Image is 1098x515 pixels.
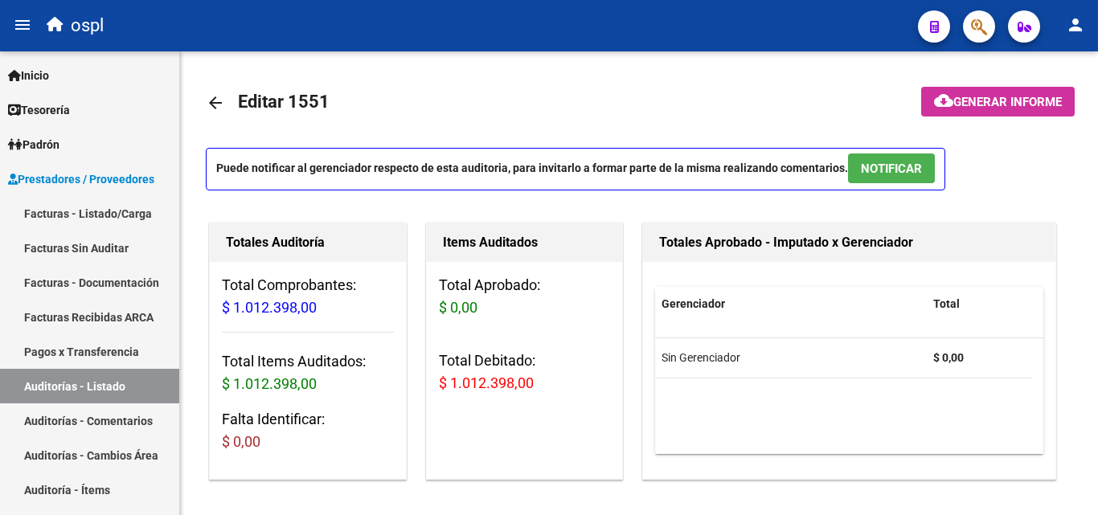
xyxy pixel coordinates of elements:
[8,67,49,84] span: Inicio
[953,95,1062,109] span: Generar informe
[13,15,32,35] mat-icon: menu
[934,91,953,110] mat-icon: cloud_download
[8,101,70,119] span: Tesorería
[222,433,260,450] span: $ 0,00
[933,351,964,364] strong: $ 0,00
[8,136,59,153] span: Padrón
[921,87,1075,116] button: Generar informe
[1066,15,1085,35] mat-icon: person
[927,287,1031,321] datatable-header-cell: Total
[222,375,317,392] span: $ 1.012.398,00
[443,230,607,255] h1: Items Auditados
[206,93,225,112] mat-icon: arrow_back
[662,351,740,364] span: Sin Gerenciador
[222,408,394,453] h3: Falta Identificar:
[206,148,945,190] p: Puede notificar al gerenciador respecto de esta auditoria, para invitarlo a formar parte de la mi...
[222,350,394,395] h3: Total Items Auditados:
[848,153,935,183] button: NOTIFICAR
[655,287,927,321] datatable-header-cell: Gerenciador
[659,230,1039,255] h1: Totales Aprobado - Imputado x Gerenciador
[439,374,534,391] span: $ 1.012.398,00
[439,299,477,316] span: $ 0,00
[8,170,154,188] span: Prestadores / Proveedores
[439,274,611,319] h3: Total Aprobado:
[1043,460,1082,499] iframe: Intercom live chat
[222,274,394,319] h3: Total Comprobantes:
[222,299,317,316] span: $ 1.012.398,00
[662,297,725,310] span: Gerenciador
[439,349,611,394] h3: Total Debitado:
[226,230,390,255] h1: Totales Auditoría
[71,8,104,43] span: ospl
[238,92,330,112] span: Editar 1551
[861,161,922,176] span: NOTIFICAR
[933,297,960,310] span: Total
